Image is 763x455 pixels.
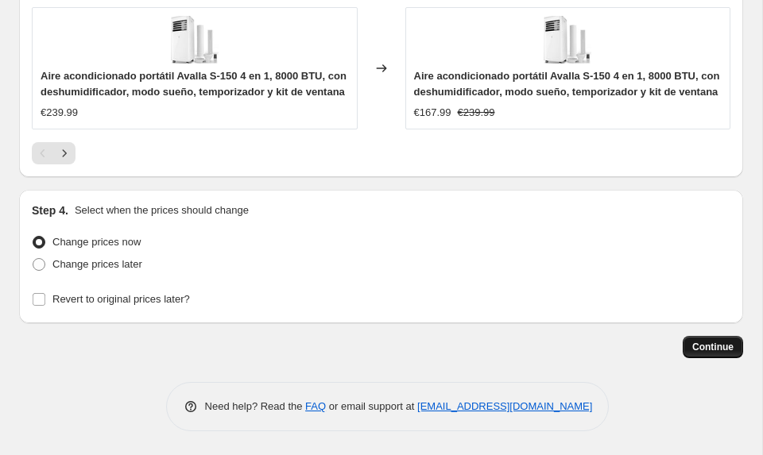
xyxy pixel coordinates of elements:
[414,105,451,121] div: €167.99
[692,341,734,353] span: Continue
[53,142,76,164] button: Next
[683,336,743,358] button: Continue
[32,142,76,164] nav: Pagination
[52,258,142,270] span: Change prices later
[41,105,78,121] div: €239.99
[414,70,720,98] span: Aire acondicionado portátil Avalla S-150 4 en 1, 8000 BTU, con deshumidificador, modo sueño, temp...
[326,400,417,412] span: or email support at
[52,236,141,248] span: Change prices now
[458,105,495,121] strike: €239.99
[544,16,591,64] img: 71eJOhI3eTL._AC_SL1500_80x.jpg
[75,202,249,218] p: Select when the prices should change
[205,400,306,412] span: Need help? Read the
[52,293,190,305] span: Revert to original prices later?
[305,400,326,412] a: FAQ
[32,202,68,218] h2: Step 4.
[41,70,347,98] span: Aire acondicionado portátil Avalla S-150 4 en 1, 8000 BTU, con deshumidificador, modo sueño, temp...
[417,400,592,412] a: [EMAIL_ADDRESS][DOMAIN_NAME]
[171,16,219,64] img: 71eJOhI3eTL._AC_SL1500_80x.jpg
